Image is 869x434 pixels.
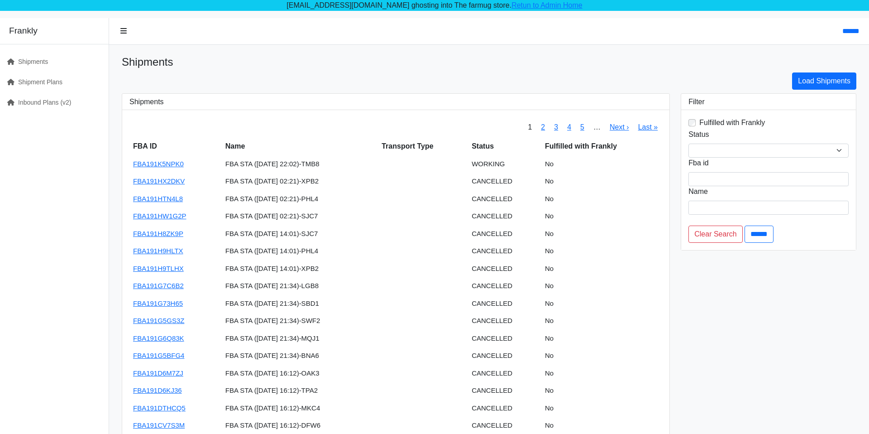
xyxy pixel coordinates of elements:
[541,190,662,208] td: No
[567,123,571,131] a: 4
[541,123,545,131] a: 2
[541,207,662,225] td: No
[133,369,183,377] a: FBA191D6M7ZJ
[133,386,182,394] a: FBA191D6KJ36
[222,260,378,278] td: FBA STA ([DATE] 14:01)-XPB2
[122,56,856,69] h1: Shipments
[688,129,709,140] label: Status
[468,382,541,400] td: CANCELLED
[468,242,541,260] td: CANCELLED
[468,365,541,382] td: CANCELLED
[468,190,541,208] td: CANCELLED
[638,123,658,131] a: Last »
[468,173,541,190] td: CANCELLED
[222,190,378,208] td: FBA STA ([DATE] 02:21)-PHL4
[589,117,605,137] span: …
[468,155,541,173] td: WORKING
[133,160,184,168] a: FBA191K5NPK0
[688,158,708,169] label: Fba id
[699,117,765,128] label: Fulfilled with Frankly
[541,312,662,330] td: No
[541,365,662,382] td: No
[468,137,541,155] th: Status
[468,225,541,243] td: CANCELLED
[468,400,541,417] td: CANCELLED
[541,400,662,417] td: No
[133,352,184,359] a: FBA191G5BFG4
[378,137,468,155] th: Transport Type
[222,382,378,400] td: FBA STA ([DATE] 16:12)-TPA2
[541,173,662,190] td: No
[222,207,378,225] td: FBA STA ([DATE] 02:21)-SJC7
[541,382,662,400] td: No
[688,226,742,243] a: Clear Search
[222,330,378,347] td: FBA STA ([DATE] 21:34)-MQJ1
[222,295,378,313] td: FBA STA ([DATE] 21:34)-SBD1
[133,299,183,307] a: FBA191G73H65
[222,400,378,417] td: FBA STA ([DATE] 16:12)-MKC4
[222,365,378,382] td: FBA STA ([DATE] 16:12)-OAK3
[222,277,378,295] td: FBA STA ([DATE] 21:34)-LGB8
[541,225,662,243] td: No
[610,123,629,131] a: Next ›
[222,137,378,155] th: Name
[133,404,186,412] a: FBA191DTHCQ5
[523,117,662,137] nav: pager
[133,265,184,272] a: FBA191H9TLHX
[688,97,849,106] h3: Filter
[541,242,662,260] td: No
[222,347,378,365] td: FBA STA ([DATE] 21:34)-BNA6
[468,330,541,347] td: CANCELLED
[554,123,558,131] a: 3
[133,317,184,324] a: FBA191G5GS3Z
[541,155,662,173] td: No
[133,247,183,255] a: FBA191H9HLTX
[222,242,378,260] td: FBA STA ([DATE] 14:01)-PHL4
[468,347,541,365] td: CANCELLED
[133,177,185,185] a: FBA191HX2DKV
[468,260,541,278] td: CANCELLED
[133,421,185,429] a: FBA191CV7S3M
[133,195,183,203] a: FBA191HTN4L8
[468,207,541,225] td: CANCELLED
[222,225,378,243] td: FBA STA ([DATE] 14:01)-SJC7
[133,212,186,220] a: FBA191HW1G2P
[541,330,662,347] td: No
[541,347,662,365] td: No
[468,295,541,313] td: CANCELLED
[541,260,662,278] td: No
[792,72,856,90] a: Load Shipments
[580,123,584,131] a: 5
[133,230,183,237] a: FBA191H8ZK9P
[688,186,708,197] label: Name
[523,117,536,137] span: 1
[468,277,541,295] td: CANCELLED
[129,137,222,155] th: FBA ID
[468,312,541,330] td: CANCELLED
[133,282,184,289] a: FBA191G7C6B2
[222,173,378,190] td: FBA STA ([DATE] 02:21)-XPB2
[222,312,378,330] td: FBA STA ([DATE] 21:34)-SWF2
[511,1,583,9] a: Retun to Admin Home
[129,97,662,106] h3: Shipments
[133,334,184,342] a: FBA191G6Q83K
[222,155,378,173] td: FBA STA ([DATE] 22:02)-TMB8
[541,295,662,313] td: No
[541,277,662,295] td: No
[541,137,662,155] th: Fulfilled with Frankly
